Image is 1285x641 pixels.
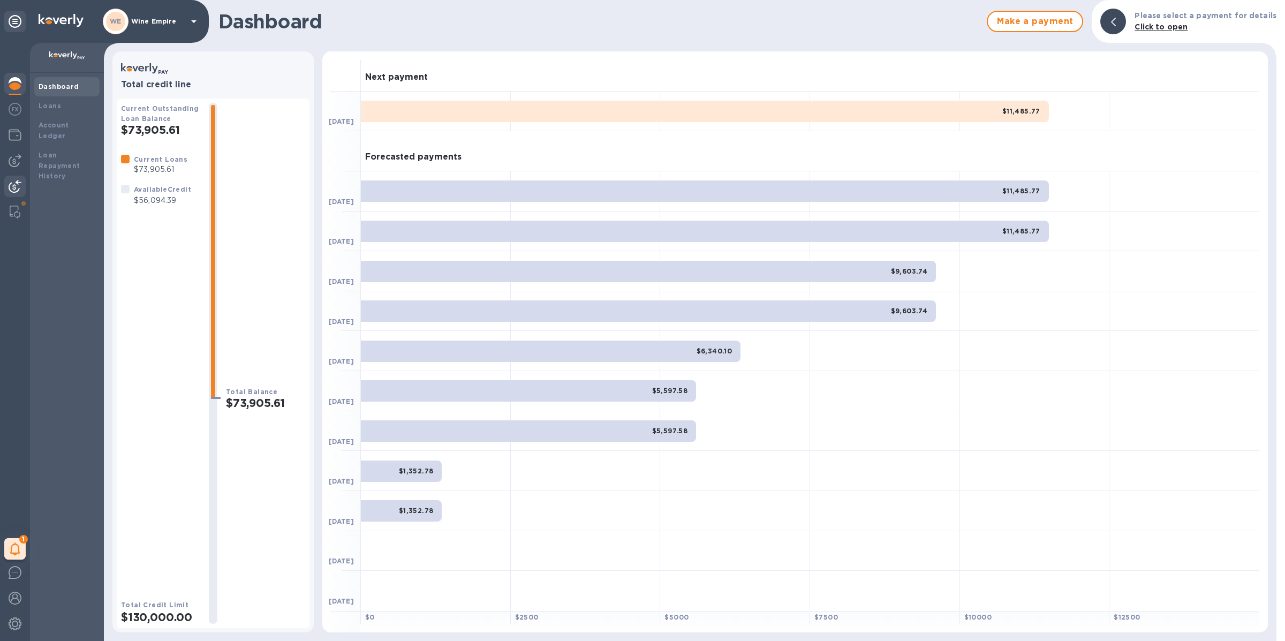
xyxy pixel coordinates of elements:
[134,185,191,193] b: Available Credit
[987,11,1083,32] button: Make a payment
[121,601,188,609] b: Total Credit Limit
[4,11,26,32] div: Unpin categories
[39,121,69,140] b: Account Ledger
[329,277,354,285] b: [DATE]
[365,72,428,82] h3: Next payment
[134,195,191,206] p: $56,094.39
[121,80,305,90] h3: Total credit line
[121,123,200,137] h2: $73,905.61
[226,388,277,396] b: Total Balance
[329,357,354,365] b: [DATE]
[39,14,84,27] img: Logo
[664,613,689,621] b: $ 5000
[1135,22,1188,31] b: Click to open
[329,117,354,125] b: [DATE]
[365,152,462,162] h3: Forecasted payments
[1135,11,1276,20] b: Please select a payment for details
[964,613,992,621] b: $ 10000
[697,347,732,355] b: $6,340.10
[329,477,354,485] b: [DATE]
[329,438,354,446] b: [DATE]
[329,597,354,605] b: [DATE]
[226,396,305,410] h2: $73,905.61
[121,104,199,123] b: Current Outstanding Loan Balance
[9,103,21,116] img: Foreign exchange
[110,17,122,25] b: WE
[121,610,200,624] h2: $130,000.00
[134,164,187,175] p: $73,905.61
[652,387,688,395] b: $5,597.58
[329,557,354,565] b: [DATE]
[39,82,79,91] b: Dashboard
[218,10,981,33] h1: Dashboard
[365,613,375,621] b: $ 0
[39,151,80,180] b: Loan Repayment History
[1002,227,1040,235] b: $11,485.77
[515,613,539,621] b: $ 2500
[329,198,354,206] b: [DATE]
[891,267,928,275] b: $9,603.74
[1114,613,1140,621] b: $ 12500
[1002,107,1040,115] b: $11,485.77
[1002,187,1040,195] b: $11,485.77
[9,129,21,141] img: Wallets
[329,318,354,326] b: [DATE]
[996,15,1074,28] span: Make a payment
[329,237,354,245] b: [DATE]
[329,517,354,525] b: [DATE]
[399,467,434,475] b: $1,352.78
[891,307,928,315] b: $9,603.74
[814,613,838,621] b: $ 7500
[131,18,185,25] p: Wine Empire
[652,427,688,435] b: $5,597.58
[399,507,434,515] b: $1,352.78
[134,155,187,163] b: Current Loans
[39,102,61,110] b: Loans
[19,535,28,544] span: 1
[329,397,354,405] b: [DATE]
